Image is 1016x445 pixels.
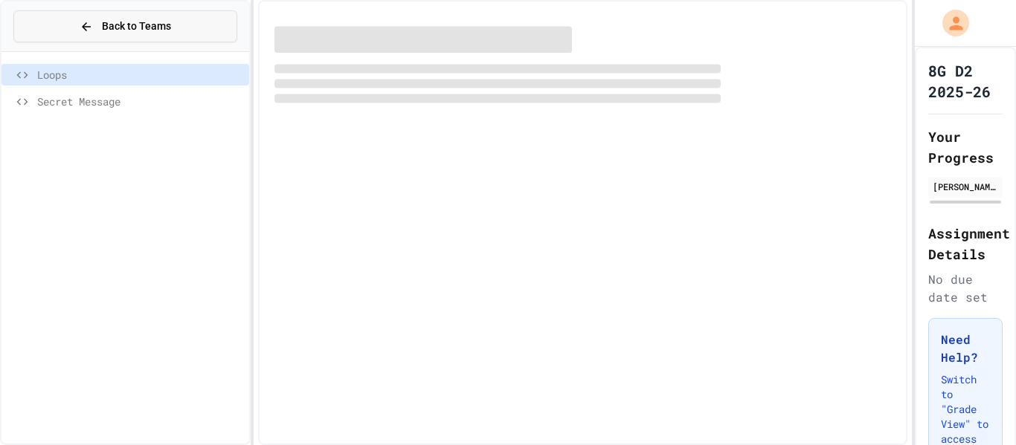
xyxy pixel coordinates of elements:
h2: Your Progress [928,126,1003,168]
span: Secret Message [37,94,243,109]
h3: Need Help? [941,331,990,366]
span: Loops [37,67,243,82]
h1: 8G D2 2025-26 [928,60,1003,102]
div: No due date set [928,270,1003,306]
h2: Assignment Details [928,223,1003,264]
div: [PERSON_NAME] [933,180,998,193]
div: My Account [927,6,973,40]
button: Back to Teams [13,10,237,42]
span: Back to Teams [102,19,171,34]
